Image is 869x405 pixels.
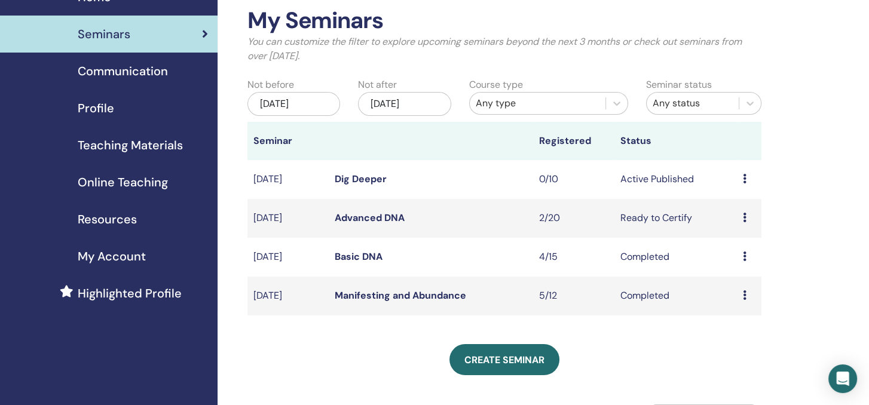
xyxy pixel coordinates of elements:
[614,122,737,160] th: Status
[358,78,397,92] label: Not after
[78,62,168,80] span: Communication
[247,78,294,92] label: Not before
[533,277,615,315] td: 5/12
[614,160,737,199] td: Active Published
[614,277,737,315] td: Completed
[247,35,762,63] p: You can customize the filter to explore upcoming seminars beyond the next 3 months or check out s...
[247,199,329,238] td: [DATE]
[78,247,146,265] span: My Account
[449,344,559,375] a: Create seminar
[614,238,737,277] td: Completed
[469,78,523,92] label: Course type
[358,92,451,116] div: [DATE]
[533,160,615,199] td: 0/10
[247,92,341,116] div: [DATE]
[828,364,857,393] div: Open Intercom Messenger
[78,284,182,302] span: Highlighted Profile
[335,250,383,263] a: Basic DNA
[247,122,329,160] th: Seminar
[533,199,615,238] td: 2/20
[464,354,544,366] span: Create seminar
[78,173,168,191] span: Online Teaching
[335,211,405,224] a: Advanced DNA
[247,160,329,199] td: [DATE]
[78,210,137,228] span: Resources
[476,96,600,111] div: Any type
[533,238,615,277] td: 4/15
[78,25,130,43] span: Seminars
[78,136,183,154] span: Teaching Materials
[247,7,762,35] h2: My Seminars
[614,199,737,238] td: Ready to Certify
[335,173,387,185] a: Dig Deeper
[653,96,733,111] div: Any status
[646,78,712,92] label: Seminar status
[533,122,615,160] th: Registered
[247,277,329,315] td: [DATE]
[78,99,114,117] span: Profile
[335,289,466,302] a: Manifesting and Abundance
[247,238,329,277] td: [DATE]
